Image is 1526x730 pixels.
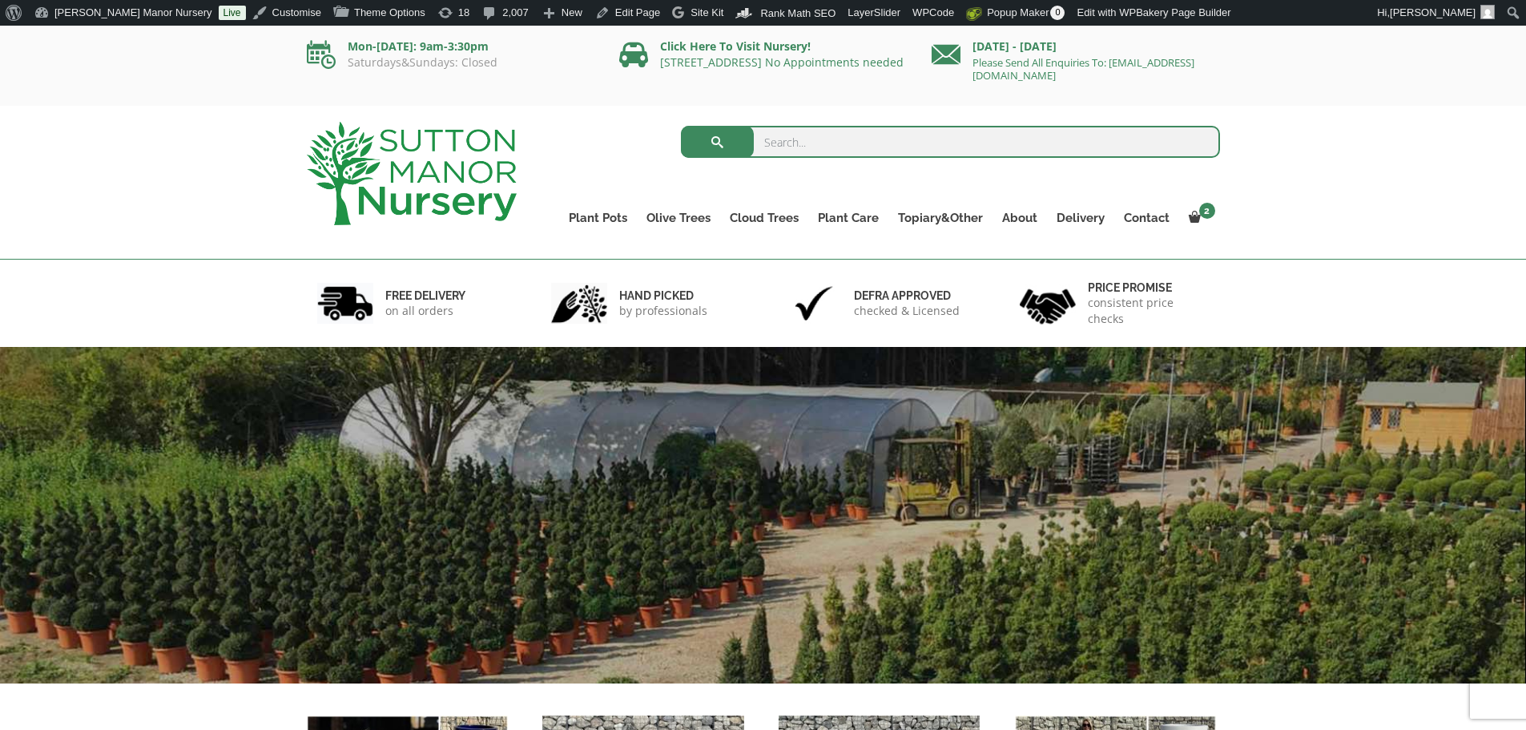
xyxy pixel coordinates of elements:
[1179,207,1220,229] a: 2
[1088,280,1210,295] h6: Price promise
[619,303,707,319] p: by professionals
[681,126,1220,158] input: Search...
[993,207,1047,229] a: About
[307,37,595,56] p: Mon-[DATE]: 9am-3:30pm
[691,6,723,18] span: Site Kit
[385,303,465,319] p: on all orders
[660,54,904,70] a: [STREET_ADDRESS] No Appointments needed
[1047,207,1114,229] a: Delivery
[167,595,1325,692] h1: FREE UK DELIVERY UK’S LEADING SUPPLIERS OF TREES & POTS
[307,122,517,225] img: logo
[660,38,811,54] a: Click Here To Visit Nursery!
[1199,203,1215,219] span: 2
[1088,295,1210,327] p: consistent price checks
[854,303,960,319] p: checked & Licensed
[317,283,373,324] img: 1.jpg
[786,283,842,324] img: 3.jpg
[1020,279,1076,328] img: 4.jpg
[1114,207,1179,229] a: Contact
[972,55,1194,83] a: Please Send All Enquiries To: [EMAIL_ADDRESS][DOMAIN_NAME]
[619,288,707,303] h6: hand picked
[637,207,720,229] a: Olive Trees
[551,283,607,324] img: 2.jpg
[219,6,246,20] a: Live
[854,288,960,303] h6: Defra approved
[307,56,595,69] p: Saturdays&Sundays: Closed
[932,37,1220,56] p: [DATE] - [DATE]
[559,207,637,229] a: Plant Pots
[1050,6,1065,20] span: 0
[1390,6,1476,18] span: [PERSON_NAME]
[760,7,835,19] span: Rank Math SEO
[720,207,808,229] a: Cloud Trees
[888,207,993,229] a: Topiary&Other
[385,288,465,303] h6: FREE DELIVERY
[808,207,888,229] a: Plant Care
